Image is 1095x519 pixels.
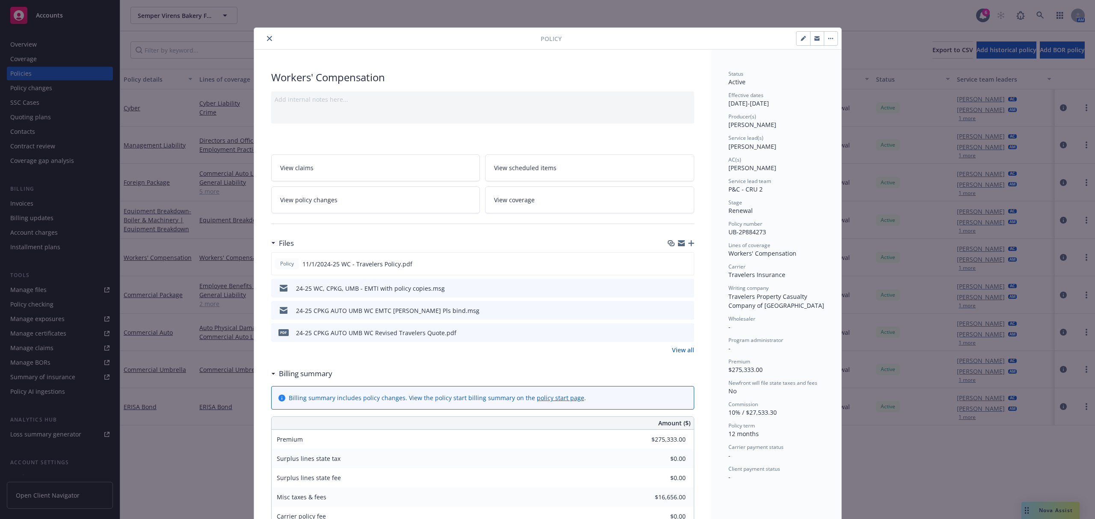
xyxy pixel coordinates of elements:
[485,154,694,181] a: View scheduled items
[728,185,763,193] span: P&C - CRU 2
[728,292,824,310] span: Travelers Property Casualty Company of [GEOGRAPHIC_DATA]
[728,408,777,416] span: 10% / $27,533.30
[683,259,690,268] button: preview file
[264,33,275,44] button: close
[728,263,746,270] span: Carrier
[728,422,755,429] span: Policy term
[277,435,303,443] span: Premium
[494,163,556,172] span: View scheduled items
[683,284,691,293] button: preview file
[658,419,690,428] span: Amount ($)
[672,345,694,354] a: View all
[279,368,332,379] h3: Billing summary
[728,443,784,451] span: Carrier payment status
[277,474,341,482] span: Surplus lines state fee
[280,163,314,172] span: View claims
[635,452,691,465] input: 0.00
[728,271,785,279] span: Travelers Insurance
[728,134,764,142] span: Service lead(s)
[277,454,340,463] span: Surplus lines state tax
[296,306,479,315] div: 24-25 CPKG AUTO UMB WC EMTC [PERSON_NAME] Pls bind.msg
[728,336,783,344] span: Program administrator
[728,465,780,472] span: Client payment status
[271,238,294,249] div: Files
[494,195,535,204] span: View coverage
[728,401,758,408] span: Commission
[728,242,770,249] span: Lines of coverage
[271,186,480,213] a: View policy changes
[271,70,694,85] div: Workers' Compensation
[728,379,817,386] span: Newfront will file state taxes and fees
[280,195,337,204] span: View policy changes
[728,177,771,185] span: Service lead team
[728,220,762,227] span: Policy number
[728,78,746,86] span: Active
[728,387,737,395] span: No
[728,206,753,215] span: Renewal
[728,451,731,460] span: -
[728,249,824,258] div: Workers' Compensation
[669,328,676,337] button: download file
[728,121,776,129] span: [PERSON_NAME]
[669,259,676,268] button: download file
[728,358,750,365] span: Premium
[271,154,480,181] a: View claims
[277,493,326,501] span: Misc taxes & fees
[728,366,763,374] span: $275,333.00
[728,91,824,108] div: [DATE] - [DATE]
[728,344,731,352] span: -
[635,491,691,504] input: 0.00
[279,238,294,249] h3: Files
[296,328,456,337] div: 24-25 CPKG AUTO UMB WC Revised Travelers Quote.pdf
[728,430,759,438] span: 12 months
[728,199,742,206] span: Stage
[537,394,584,402] a: policy start page
[278,329,289,336] span: pdf
[289,393,586,402] div: Billing summary includes policy changes. View the policy start billing summary on the .
[728,164,776,172] span: [PERSON_NAME]
[728,91,764,99] span: Effective dates
[728,315,755,322] span: Wholesaler
[302,259,412,268] span: 11/1/2024-25 WC - Travelers Policy.pdf
[728,228,766,236] span: UB-2P884273
[669,284,676,293] button: download file
[728,113,756,120] span: Producer(s)
[683,306,691,315] button: preview file
[728,323,731,331] span: -
[728,142,776,150] span: [PERSON_NAME]
[271,368,332,379] div: Billing summary
[275,95,691,104] div: Add internal notes here...
[541,34,562,43] span: Policy
[669,306,676,315] button: download file
[485,186,694,213] a: View coverage
[278,260,296,268] span: Policy
[635,433,691,446] input: 0.00
[728,156,741,163] span: AC(s)
[635,472,691,484] input: 0.00
[728,284,769,292] span: Writing company
[728,70,743,77] span: Status
[296,284,445,293] div: 24-25 WC, CPKG, UMB - EMTI with policy copies.msg
[683,328,691,337] button: preview file
[728,473,731,481] span: -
